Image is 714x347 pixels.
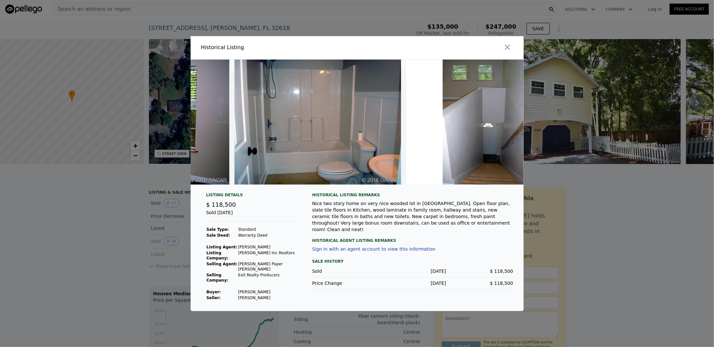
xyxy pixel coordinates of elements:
div: [DATE] [379,280,446,286]
div: [DATE] [379,268,446,274]
td: [PERSON_NAME] [238,295,297,301]
button: Sign in with an agent account to view this information [312,246,436,252]
strong: Sale Deed: [207,233,230,238]
img: Property Img [406,60,573,185]
td: [PERSON_NAME] [238,289,297,295]
div: Sold [312,268,379,274]
td: Exit Realty Producers [238,272,297,283]
div: Price Change [312,280,379,286]
div: Sold [DATE] [206,209,297,221]
div: Sale History [312,257,513,265]
img: Property Img [235,60,401,185]
td: [PERSON_NAME] Paper [PERSON_NAME] [238,261,297,272]
div: Historical Listing remarks [312,192,513,198]
div: Historical Agent Listing Remarks [312,233,513,243]
strong: Selling Agent: [207,262,238,266]
strong: Buyer : [207,290,221,294]
span: $ 118,500 [490,281,513,286]
td: Standard [238,227,297,232]
span: $ 118,500 [206,201,236,208]
div: Nice two story home on very nice wooded lot in [GEOGRAPHIC_DATA]. Open floor plan, slate tile flo... [312,200,513,233]
div: Listing Details [206,192,297,200]
strong: Listing Agent: [207,245,237,249]
strong: Seller : [207,296,221,300]
span: $ 118,500 [490,269,513,274]
td: [PERSON_NAME] [238,244,297,250]
td: Warranty Deed [238,232,297,238]
td: [PERSON_NAME] Inc Realtors [238,250,297,261]
strong: Sale Type: [207,227,229,232]
strong: Selling Company: [207,273,228,283]
strong: Listing Company: [207,251,228,260]
div: Historical Listing [201,44,355,51]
